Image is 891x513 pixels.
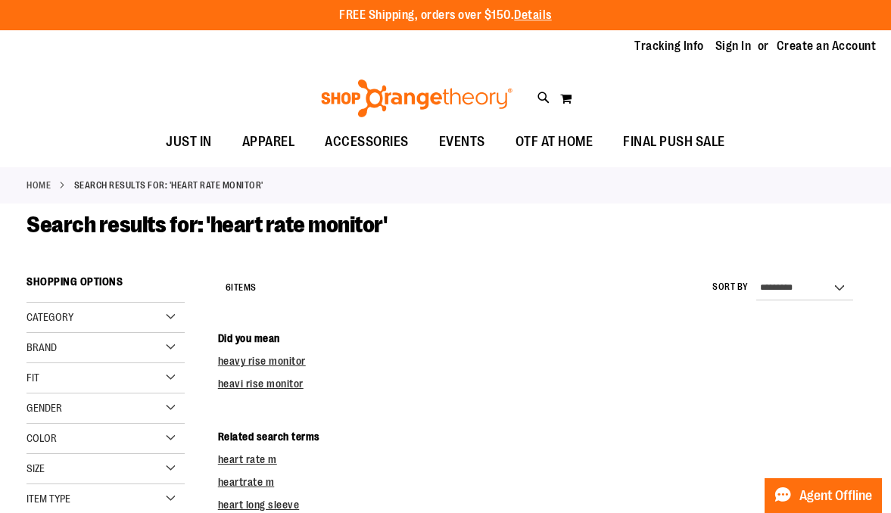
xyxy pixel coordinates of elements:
a: FINAL PUSH SALE [608,125,740,160]
a: heart rate m [218,453,277,465]
a: ACCESSORIES [310,125,424,160]
span: APPAREL [242,125,295,159]
a: heartrate m [218,476,275,488]
h2: Items [226,276,257,300]
span: Gender [26,402,62,414]
label: Sort By [712,281,749,294]
span: Size [26,462,45,474]
span: Item Type [26,493,70,505]
span: ACCESSORIES [325,125,409,159]
a: Create an Account [777,38,877,54]
button: Agent Offline [765,478,882,513]
a: Tracking Info [634,38,704,54]
a: APPAREL [227,125,310,160]
span: Fit [26,372,39,384]
a: Details [514,8,552,22]
span: EVENTS [439,125,485,159]
a: heart long sleeve [218,499,300,511]
span: 6 [226,282,232,293]
a: heavy rise monitor [218,355,306,367]
a: Home [26,179,51,192]
dt: Did you mean [218,331,865,346]
dt: Related search terms [218,429,865,444]
span: Color [26,432,57,444]
a: heavi rise monitor [218,378,304,390]
span: Agent Offline [799,489,872,503]
a: JUST IN [151,125,227,160]
p: FREE Shipping, orders over $150. [339,7,552,24]
span: Category [26,311,73,323]
span: JUST IN [166,125,212,159]
span: OTF AT HOME [516,125,593,159]
a: Sign In [715,38,752,54]
a: OTF AT HOME [500,125,609,160]
a: EVENTS [424,125,500,160]
span: Search results for: 'heart rate monitor' [26,212,387,238]
strong: Search results for: 'heart rate monitor' [74,179,263,192]
strong: Shopping Options [26,269,185,303]
span: Brand [26,341,57,353]
img: Shop Orangetheory [319,79,515,117]
span: FINAL PUSH SALE [623,125,725,159]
